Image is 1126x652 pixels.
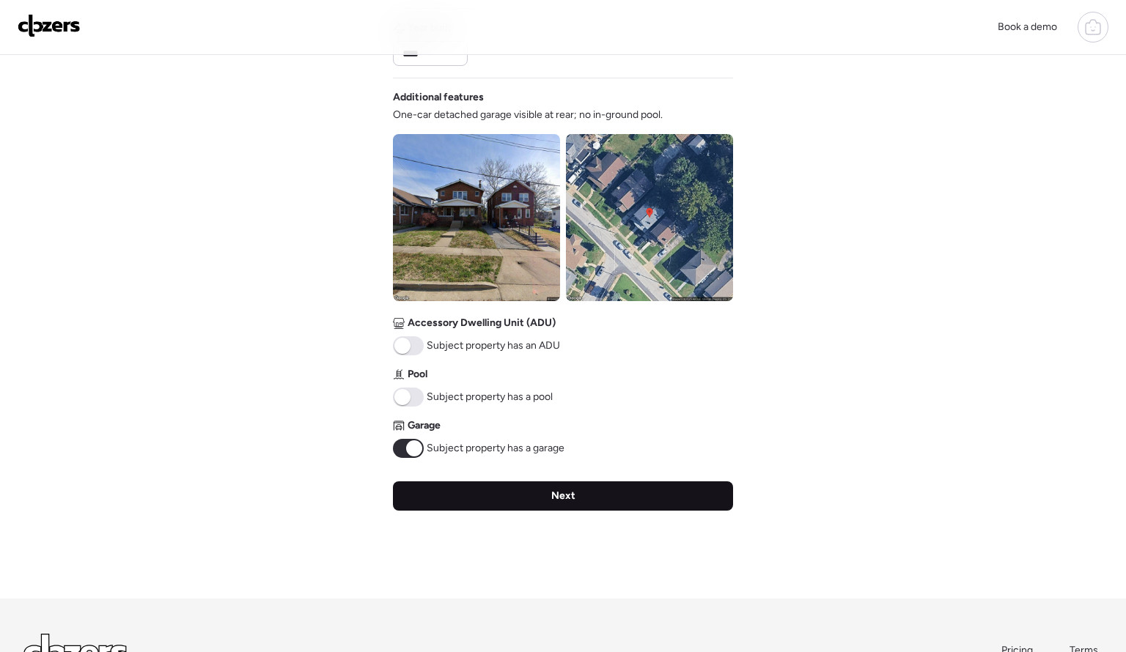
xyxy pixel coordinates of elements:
[427,441,564,456] span: Subject property has a garage
[551,489,575,503] span: Next
[393,90,484,105] span: Additional features
[408,418,441,433] span: Garage
[393,108,663,122] span: One-car detached garage visible at rear; no in-ground pool.
[427,390,553,404] span: Subject property has a pool
[998,21,1057,33] span: Book a demo
[408,316,556,330] span: Accessory Dwelling Unit (ADU)
[408,367,427,382] span: Pool
[18,14,81,37] img: Logo
[427,338,560,353] span: Subject property has an ADU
